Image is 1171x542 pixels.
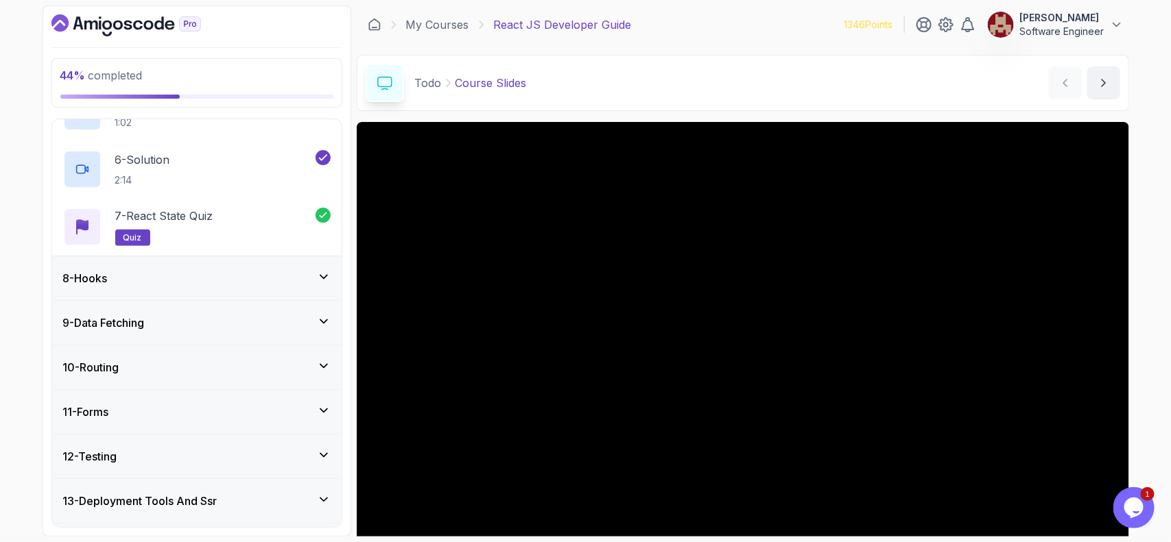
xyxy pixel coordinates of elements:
button: next content [1087,66,1120,99]
button: 8-Hooks [52,256,342,300]
p: 6 - Solution [115,151,170,168]
button: 6-Solution2:14 [63,150,331,188]
button: 10-Routing [52,345,342,389]
p: Course Slides [456,75,527,91]
button: 12-Testing [52,434,342,478]
p: 1346 Points [844,18,893,32]
h3: 9 - Data Fetching [63,315,145,331]
p: Software Engineer [1020,25,1104,38]
h3: 10 - Routing [63,359,119,375]
button: 11-Forms [52,390,342,434]
p: Todo [415,75,442,91]
p: 7 - React State Quiz [115,208,213,224]
button: 7-React State Quizquiz [63,208,331,246]
h3: 12 - Testing [63,448,117,465]
p: [PERSON_NAME] [1020,11,1104,25]
button: 9-Data Fetching [52,301,342,345]
p: 2:14 [115,173,170,187]
h3: 11 - Forms [63,404,109,420]
span: 44 % [60,69,86,82]
button: user profile image[PERSON_NAME]Software Engineer [987,11,1124,38]
a: Dashboard [51,14,233,36]
img: user profile image [988,12,1014,38]
span: quiz [123,232,142,243]
span: completed [60,69,143,82]
a: Dashboard [368,18,381,32]
h3: 8 - Hooks [63,270,108,286]
a: My Courses [406,16,469,33]
button: 13-Deployment Tools And Ssr [52,479,342,523]
p: React JS Developer Guide [494,16,632,33]
p: 1:02 [115,116,170,130]
button: previous content [1049,66,1082,99]
h3: 13 - Deployment Tools And Ssr [63,493,217,509]
iframe: chat widget [1113,487,1157,528]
